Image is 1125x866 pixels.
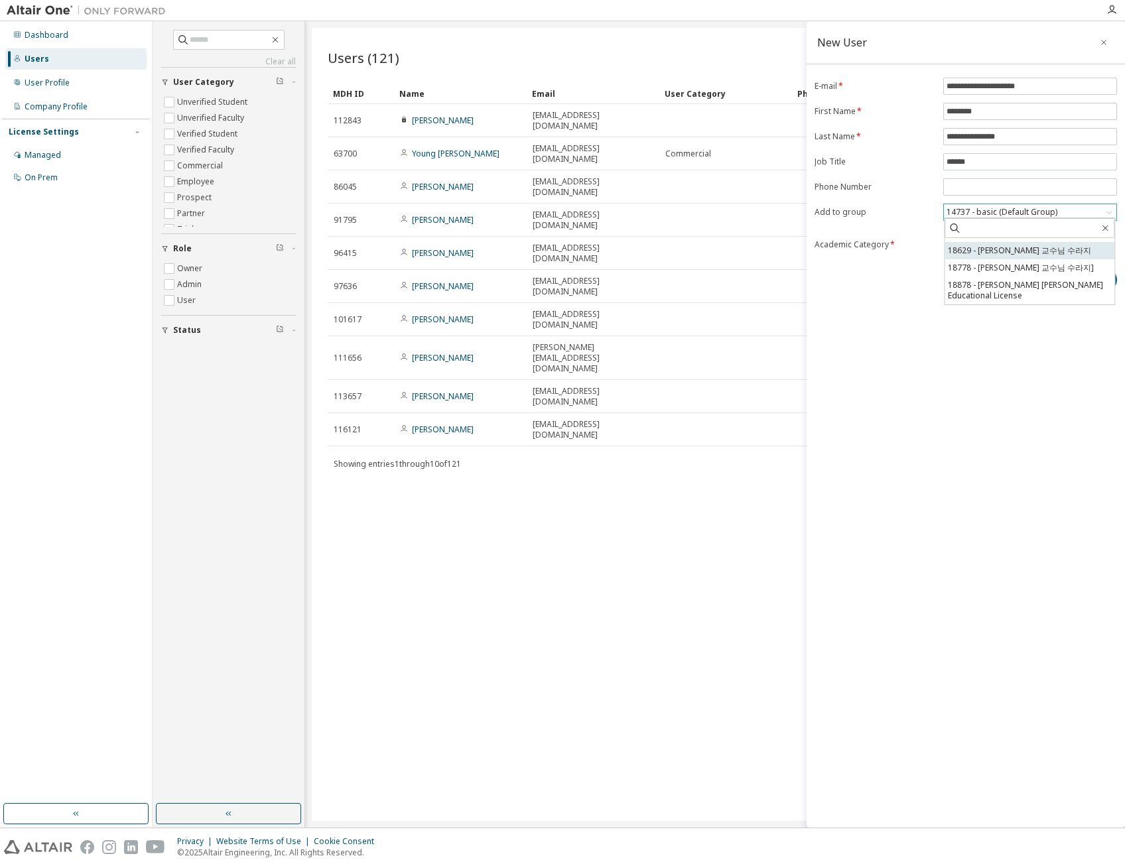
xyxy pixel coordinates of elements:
img: linkedin.svg [124,840,138,854]
span: [PERSON_NAME][EMAIL_ADDRESS][DOMAIN_NAME] [533,342,653,374]
div: 14737 - basic (Default Group) [944,204,1116,220]
span: [EMAIL_ADDRESS][DOMAIN_NAME] [533,110,653,131]
li: 18778 - [PERSON_NAME] 교수님 수라지] [945,259,1114,277]
span: 86045 [334,182,357,192]
li: 18878 - [PERSON_NAME] [PERSON_NAME] Educational License [945,277,1114,304]
span: 101617 [334,314,362,325]
label: Add to group [815,207,935,217]
div: Name [399,83,521,104]
div: Email [532,83,654,104]
span: 113657 [334,391,362,402]
span: Clear filter [276,243,284,254]
span: [EMAIL_ADDRESS][DOMAIN_NAME] [533,419,653,440]
span: [EMAIL_ADDRESS][DOMAIN_NAME] [533,386,653,407]
label: Phone Number [815,182,935,192]
a: [PERSON_NAME] [412,247,474,259]
label: Verified Student [177,126,240,142]
label: Commercial [177,158,226,174]
span: Commercial [665,149,711,159]
span: 63700 [334,149,357,159]
div: Company Profile [25,101,88,112]
label: Academic Category [815,239,935,250]
span: [EMAIL_ADDRESS][DOMAIN_NAME] [533,276,653,297]
span: Clear filter [276,77,284,88]
div: Phone [797,83,890,104]
span: 116121 [334,424,362,435]
div: Users [25,54,49,64]
span: Role [173,243,192,254]
span: Clear filter [276,325,284,336]
div: Dashboard [25,30,68,40]
span: [EMAIL_ADDRESS][DOMAIN_NAME] [533,143,653,164]
div: Privacy [177,836,216,847]
label: Owner [177,261,205,277]
span: 112843 [334,115,362,126]
label: Partner [177,206,208,221]
li: 18629 - [PERSON_NAME] 교수님 수라지 [945,242,1114,259]
label: Job Title [815,156,935,167]
div: User Profile [25,78,70,88]
span: 97636 [334,281,357,292]
a: Young [PERSON_NAME] [412,148,499,159]
span: 111656 [334,353,362,363]
span: [EMAIL_ADDRESS][DOMAIN_NAME] [533,309,653,330]
div: MDH ID [333,83,389,104]
span: 96415 [334,248,357,259]
a: [PERSON_NAME] [412,280,474,292]
div: Cookie Consent [314,836,382,847]
img: youtube.svg [146,840,165,854]
p: © 2025 Altair Engineering, Inc. All Rights Reserved. [177,847,382,858]
label: Prospect [177,190,214,206]
span: Status [173,325,201,336]
span: Showing entries 1 through 10 of 121 [334,458,461,469]
a: [PERSON_NAME] [412,391,474,402]
a: [PERSON_NAME] [412,352,474,363]
label: Unverified Faculty [177,110,247,126]
div: License Settings [9,127,79,137]
img: instagram.svg [102,840,116,854]
div: New User [817,37,867,48]
div: On Prem [25,172,58,183]
label: Trial [177,221,196,237]
img: Altair One [7,4,172,17]
label: Verified Faculty [177,142,237,158]
div: 14737 - basic (Default Group) [945,205,1059,219]
span: Users (121) [328,48,399,67]
label: Employee [177,174,217,190]
a: [PERSON_NAME] [412,115,474,126]
img: facebook.svg [80,840,94,854]
div: User Category [665,83,787,104]
span: User Category [173,77,234,88]
a: [PERSON_NAME] [412,424,474,435]
a: Clear all [161,56,296,67]
span: 91795 [334,215,357,225]
div: Website Terms of Use [216,836,314,847]
img: altair_logo.svg [4,840,72,854]
a: [PERSON_NAME] [412,214,474,225]
label: First Name [815,106,935,117]
label: Admin [177,277,204,292]
a: [PERSON_NAME] [412,314,474,325]
span: [EMAIL_ADDRESS][DOMAIN_NAME] [533,243,653,264]
label: E-mail [815,81,935,92]
button: User Category [161,68,296,97]
div: Managed [25,150,61,160]
button: Status [161,316,296,345]
label: User [177,292,198,308]
a: [PERSON_NAME] [412,181,474,192]
span: [EMAIL_ADDRESS][DOMAIN_NAME] [533,210,653,231]
span: [EMAIL_ADDRESS][DOMAIN_NAME] [533,176,653,198]
label: Last Name [815,131,935,142]
label: Unverified Student [177,94,250,110]
button: Role [161,234,296,263]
